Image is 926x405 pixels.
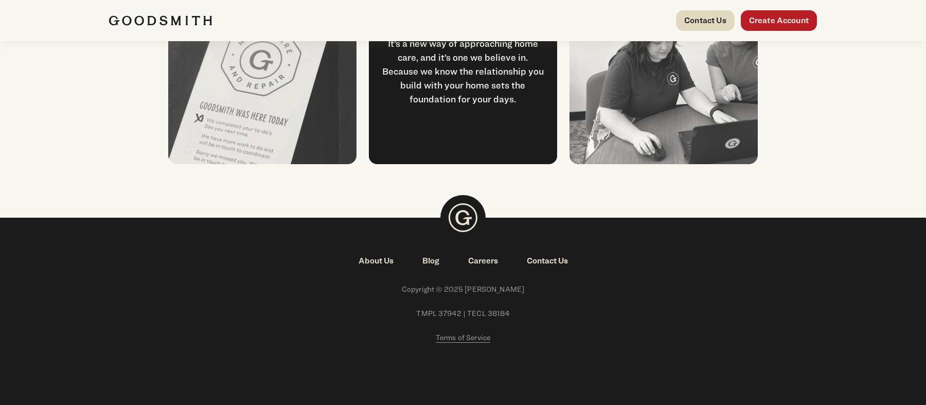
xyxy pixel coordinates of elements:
img: Goodsmith Logo [440,195,486,240]
span: Terms of Service [436,333,490,342]
a: Careers [454,255,512,267]
a: Contact Us [512,255,582,267]
div: It’s a new way of approaching home care, and it’s one we believe in. Because we know the relation... [381,37,545,106]
span: TMPL 37942 | TECL 38184 [109,308,817,320]
span: Copyright © 2025 [PERSON_NAME] [109,284,817,295]
a: Create Account [741,10,817,31]
a: Blog [408,255,454,267]
a: Contact Us [676,10,735,31]
img: Goodsmith [109,15,212,26]
a: Terms of Service [436,332,490,344]
a: About Us [344,255,408,267]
